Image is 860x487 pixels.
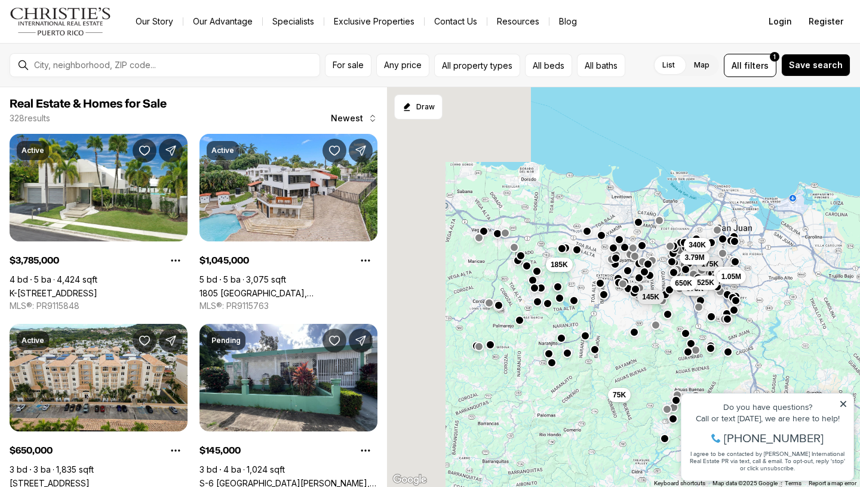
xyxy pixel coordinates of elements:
button: 3.79M [680,250,709,265]
button: Save Property: K-8 TERRACE ST., GARDEN HILLS [133,139,156,163]
span: 175K [701,259,718,269]
a: K-8 TERRACE ST., GARDEN HILLS, GUAYNABO PR, 00966 [10,288,97,298]
span: filters [744,59,769,72]
button: Start drawing [394,94,443,120]
button: Property options [164,439,188,463]
button: All beds [525,54,572,77]
span: Newest [331,114,363,123]
p: Active [21,146,44,155]
a: 1805 CAMELIA, SAN JUAN PR, 00927 [199,288,377,298]
span: 525K [697,278,714,287]
button: 175K [696,257,723,271]
p: Active [211,146,234,155]
a: Exclusive Properties [324,13,424,30]
button: Share Property [159,329,183,353]
button: Save search [781,54,850,76]
a: Specialists [263,13,324,30]
button: Contact Us [425,13,487,30]
button: Save Property: 1805 CAMELIA [322,139,346,163]
span: All [732,59,742,72]
div: Call or text [DATE], we are here to help! [13,38,173,47]
p: 328 results [10,114,50,123]
button: All baths [577,54,625,77]
span: [PHONE_NUMBER] [49,56,149,68]
button: 75K [608,388,631,402]
span: Any price [384,60,422,70]
span: Login [769,17,792,26]
button: Any price [376,54,429,77]
button: All property types [434,54,520,77]
label: List [653,54,684,76]
button: 1.05M [717,269,746,284]
span: 650K [675,278,692,288]
button: For sale [325,54,371,77]
span: 2.75M [718,269,738,278]
button: Register [801,10,850,33]
button: 340K [684,238,711,252]
label: Map [684,54,719,76]
a: Resources [487,13,549,30]
span: 185K [551,260,568,269]
div: Do you have questions? [13,27,173,35]
span: 3.79M [684,253,704,262]
span: I agree to be contacted by [PERSON_NAME] International Real Estate PR via text, call & email. To ... [15,73,170,96]
span: 1 [773,52,776,62]
button: 145K [637,290,664,304]
button: 2.75M [714,267,743,281]
button: 525K [692,275,719,290]
span: 145K [642,292,659,302]
button: Share Property [349,139,373,163]
span: Register [809,17,843,26]
span: 75K [613,390,626,400]
button: Save Property: 1353 AVE PALMA REAL #9B 1 [133,329,156,353]
button: Property options [354,439,377,463]
button: Login [761,10,799,33]
span: 340K [689,240,706,250]
button: 650K [670,276,697,290]
button: Save Property: S-6 Santa Juanita ABAD N [322,329,346,353]
button: Property options [354,249,377,272]
button: 185K [546,258,573,272]
button: Newest [324,106,385,130]
a: Our Story [126,13,183,30]
a: Blog [549,13,586,30]
span: Real Estate & Homes for Sale [10,98,167,110]
span: Save search [789,60,843,70]
p: Pending [211,336,241,345]
span: 1.05M [721,272,741,281]
p: Active [21,336,44,345]
a: Our Advantage [183,13,262,30]
button: Share Property [159,139,183,163]
button: Share Property [349,329,373,353]
button: Allfilters1 [724,54,776,77]
button: Property options [164,249,188,272]
img: logo [10,7,112,36]
span: For sale [333,60,364,70]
